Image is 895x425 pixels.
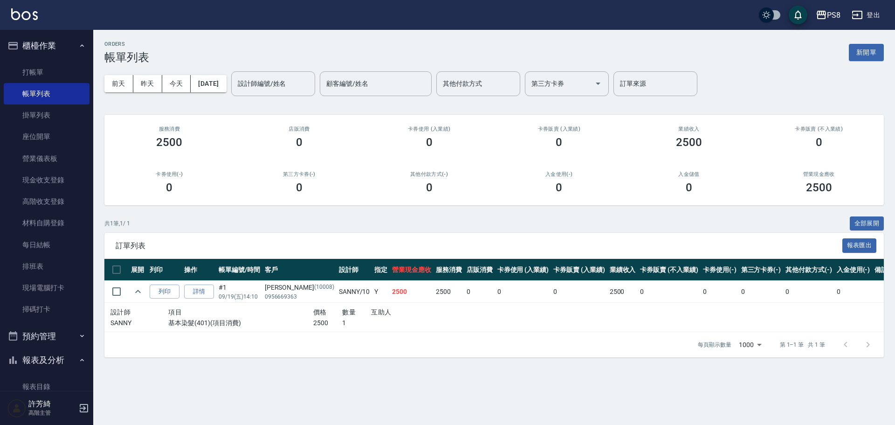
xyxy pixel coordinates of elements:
td: 0 [739,281,784,303]
h2: 卡券販賣 (入業績) [505,126,613,132]
h3: 帳單列表 [104,51,149,64]
h3: 0 [296,136,303,149]
button: [DATE] [191,75,226,92]
td: 0 [495,281,551,303]
p: 基本染髮(401)(項目消費) [168,318,313,328]
span: 項目 [168,308,182,316]
button: 全部展開 [850,216,884,231]
th: 操作 [182,259,216,281]
a: 座位開單 [4,126,89,147]
h2: 卡券使用 (入業績) [375,126,483,132]
button: 預約管理 [4,324,89,348]
td: 0 [783,281,834,303]
th: 卡券販賣 (入業績) [551,259,607,281]
button: Open [591,76,606,91]
td: #1 [216,281,262,303]
th: 服務消費 [434,259,464,281]
h3: 0 [556,136,562,149]
h3: 0 [166,181,172,194]
h2: 入金使用(-) [505,171,613,177]
td: 2500 [390,281,434,303]
span: 互助人 [371,308,391,316]
p: 2500 [313,318,342,328]
button: PS8 [812,6,844,25]
td: 2500 [434,281,464,303]
th: 其他付款方式(-) [783,259,834,281]
p: 高階主管 [28,409,76,417]
a: 現場電腦打卡 [4,277,89,299]
p: SANNY [110,318,168,328]
button: 今天 [162,75,191,92]
th: 備註 [872,259,890,281]
th: 第三方卡券(-) [739,259,784,281]
button: 報表及分析 [4,348,89,372]
h3: 2500 [676,136,702,149]
div: PS8 [827,9,840,21]
th: 卡券使用 (入業績) [495,259,551,281]
h3: 2500 [806,181,832,194]
img: Person [7,399,26,418]
h3: 0 [686,181,692,194]
h2: 第三方卡券(-) [246,171,353,177]
a: 新開單 [849,48,884,56]
h2: 業績收入 [635,126,743,132]
th: 帳單編號/時間 [216,259,262,281]
button: 新開單 [849,44,884,61]
th: 客戶 [262,259,337,281]
h3: 0 [426,181,433,194]
p: 每頁顯示數量 [698,341,731,349]
td: 0 [464,281,495,303]
td: 0 [834,281,873,303]
button: 登出 [848,7,884,24]
button: expand row [131,285,145,299]
th: 列印 [147,259,182,281]
th: 設計師 [337,259,372,281]
span: 設計師 [110,308,131,316]
a: 營業儀表板 [4,148,89,169]
h3: 0 [816,136,822,149]
h2: ORDERS [104,41,149,47]
td: 0 [701,281,739,303]
th: 營業現金應收 [390,259,434,281]
h2: 入金儲值 [635,171,743,177]
p: 09/19 (五) 14:10 [219,293,260,301]
div: 1000 [735,332,765,357]
img: Logo [11,8,38,20]
button: save [789,6,807,24]
th: 入金使用(-) [834,259,873,281]
div: [PERSON_NAME] [265,283,334,293]
h2: 其他付款方式(-) [375,171,483,177]
h5: 許芳綺 [28,399,76,409]
a: 詳情 [184,285,214,299]
td: 0 [638,281,700,303]
th: 店販消費 [464,259,495,281]
a: 現金收支登錄 [4,169,89,191]
h2: 店販消費 [246,126,353,132]
a: 報表匯出 [842,241,877,250]
a: 帳單列表 [4,83,89,105]
a: 報表目錄 [4,376,89,397]
span: 數量 [342,308,356,316]
button: 前天 [104,75,133,92]
a: 打帳單 [4,62,89,83]
a: 材料自購登錄 [4,212,89,234]
a: 掃碼打卡 [4,299,89,320]
h3: 服務消費 [116,126,223,132]
h3: 0 [296,181,303,194]
a: 掛單列表 [4,105,89,126]
span: 價格 [313,308,327,316]
td: 0 [551,281,607,303]
th: 展開 [129,259,147,281]
h3: 2500 [156,136,182,149]
th: 卡券使用(-) [701,259,739,281]
h3: 0 [426,136,433,149]
th: 指定 [372,259,390,281]
p: 1 [342,318,371,328]
button: 列印 [150,285,179,299]
span: 訂單列表 [116,241,842,251]
p: 0956669363 [265,293,334,301]
a: 每日結帳 [4,234,89,256]
p: 共 1 筆, 1 / 1 [104,219,130,228]
h2: 營業現金應收 [765,171,873,177]
td: SANNY /10 [337,281,372,303]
